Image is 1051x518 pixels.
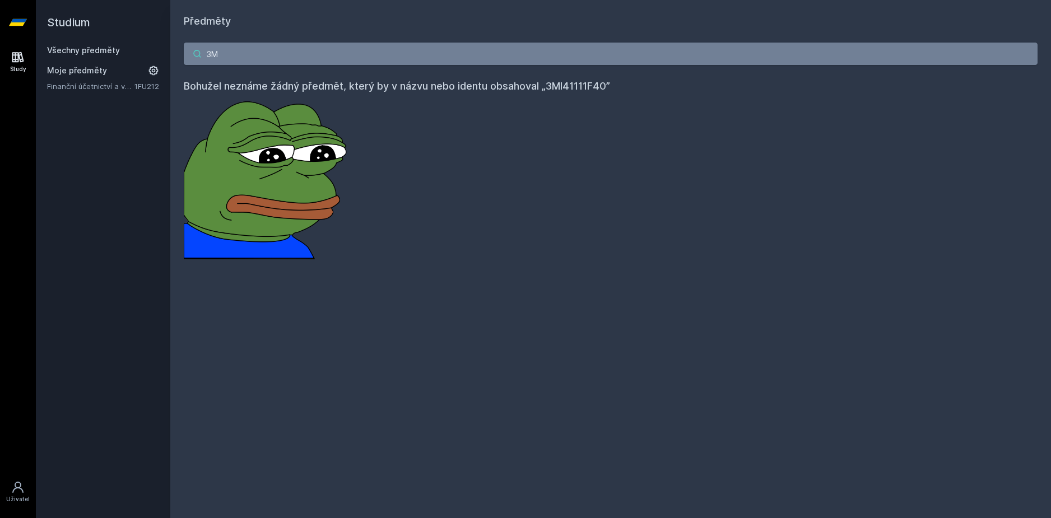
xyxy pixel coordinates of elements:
img: error_picture.png [184,94,352,259]
div: Uživatel [6,495,30,503]
a: 1FU212 [134,82,159,91]
div: Study [10,65,26,73]
a: Všechny předměty [47,45,120,55]
a: Finanční účetnictví a výkaznictví podle Mezinárodních standardů účetního výkaznictví (IFRS) [47,81,134,92]
input: Název nebo ident předmětu… [184,43,1038,65]
a: Uživatel [2,475,34,509]
a: Study [2,45,34,79]
span: Moje předměty [47,65,107,76]
h4: Bohužel neznáme žádný předmět, který by v názvu nebo identu obsahoval „3MI41111F40” [184,78,1038,94]
h1: Předměty [184,13,1038,29]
